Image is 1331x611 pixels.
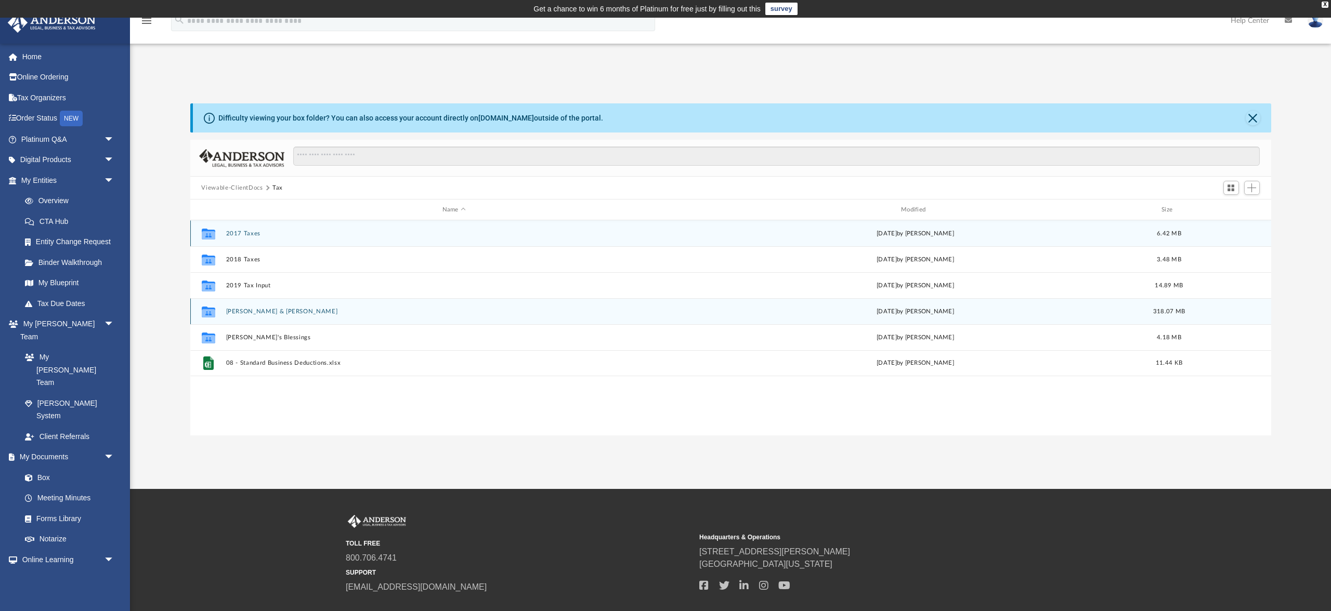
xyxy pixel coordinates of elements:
[7,314,125,347] a: My [PERSON_NAME] Teamarrow_drop_down
[1155,283,1183,288] span: 14.89 MB
[60,111,83,126] div: NEW
[140,15,153,27] i: menu
[346,515,408,528] img: Anderson Advisors Platinum Portal
[15,293,130,314] a: Tax Due Dates
[7,170,130,191] a: My Entitiesarrow_drop_down
[15,426,125,447] a: Client Referrals
[1157,231,1181,236] span: 6.42 MB
[1157,335,1181,340] span: 4.18 MB
[226,230,682,237] button: 2017 Taxes
[15,467,120,488] a: Box
[687,255,1143,264] div: [DATE] by [PERSON_NAME]
[226,334,682,341] button: [PERSON_NAME]'s Blessings
[699,533,1046,542] small: Headquarters & Operations
[7,129,130,150] a: Platinum Q&Aarrow_drop_down
[15,347,120,393] a: My [PERSON_NAME] Team
[346,553,397,562] a: 800.706.4741
[1223,181,1239,195] button: Switch to Grid View
[226,282,682,289] button: 2019 Tax Input
[226,256,682,263] button: 2018 Taxes
[15,393,125,426] a: [PERSON_NAME] System
[687,229,1143,238] div: [DATE] by [PERSON_NAME]
[7,150,130,170] a: Digital Productsarrow_drop_down
[1153,309,1184,314] span: 318.07 MB
[346,582,487,591] a: [EMAIL_ADDRESS][DOMAIN_NAME]
[7,549,125,570] a: Online Learningarrow_drop_down
[5,12,99,33] img: Anderson Advisors Platinum Portal
[15,191,130,211] a: Overview
[15,211,130,232] a: CTA Hub
[7,108,130,129] a: Order StatusNEW
[1322,2,1328,8] div: close
[226,360,682,366] button: 08 - Standard Business Deductions.xlsx
[15,529,125,550] a: Notarize
[346,568,692,577] small: SUPPORT
[190,220,1272,508] div: grid
[1308,13,1323,28] img: User Pic
[15,232,130,253] a: Entity Change Request
[1244,181,1260,195] button: Add
[15,273,125,294] a: My Blueprint
[218,113,603,124] div: Difficulty viewing your box folder? You can also access your account directly on outside of the p...
[140,20,153,27] a: menu
[765,3,798,15] a: survey
[15,488,125,509] a: Meeting Minutes
[226,308,682,315] button: [PERSON_NAME] & [PERSON_NAME]
[104,150,125,171] span: arrow_drop_down
[687,281,1143,290] div: [DATE] by [PERSON_NAME]
[15,570,125,591] a: Courses
[7,447,125,468] a: My Documentsarrow_drop_down
[7,67,130,88] a: Online Ordering
[104,314,125,335] span: arrow_drop_down
[1157,257,1181,262] span: 3.48 MB
[104,447,125,468] span: arrow_drop_down
[7,87,130,108] a: Tax Organizers
[225,205,682,215] div: Name
[104,170,125,191] span: arrow_drop_down
[346,539,692,548] small: TOLL FREE
[104,129,125,150] span: arrow_drop_down
[15,252,130,273] a: Binder Walkthrough
[699,547,850,556] a: [STREET_ADDRESS][PERSON_NAME]
[194,205,220,215] div: id
[1155,360,1182,366] span: 11.44 KB
[1246,111,1260,125] button: Close
[15,508,120,529] a: Forms Library
[1148,205,1190,215] div: Size
[687,358,1143,368] div: [DATE] by [PERSON_NAME]
[478,114,534,122] a: [DOMAIN_NAME]
[699,560,832,568] a: [GEOGRAPHIC_DATA][US_STATE]
[687,307,1143,316] div: [DATE] by [PERSON_NAME]
[687,205,1144,215] div: Modified
[174,14,185,25] i: search
[272,183,283,193] button: Tax
[687,333,1143,342] div: [DATE] by [PERSON_NAME]
[533,3,761,15] div: Get a chance to win 6 months of Platinum for free just by filling out this
[7,46,130,67] a: Home
[201,183,263,193] button: Viewable-ClientDocs
[1194,205,1267,215] div: id
[293,147,1259,166] input: Search files and folders
[104,549,125,570] span: arrow_drop_down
